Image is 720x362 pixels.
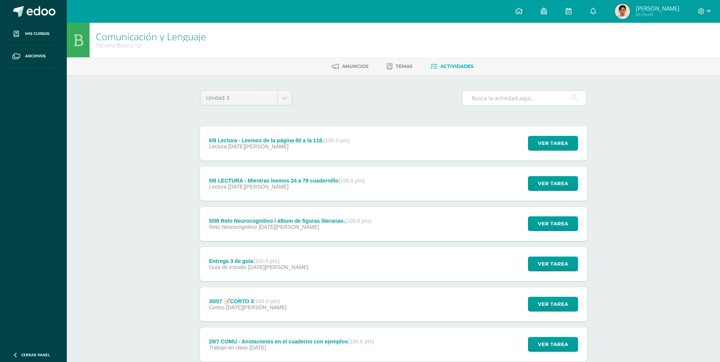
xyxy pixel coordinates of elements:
[249,345,266,351] span: [DATE]
[440,63,474,69] span: Actividades
[538,217,568,231] span: Ver tarea
[528,337,578,352] button: Ver tarea
[538,136,568,150] span: Ver tarea
[96,31,206,42] h1: Comunicación y Lenguaje
[395,63,413,69] span: Temas
[209,264,246,270] span: Guía de estudio
[6,23,61,45] a: Mis cursos
[528,297,578,312] button: Ver tarea
[462,91,586,105] input: Busca la actividad aquí...
[209,338,374,345] div: 29/7 COMU - Anotaciones en el cuaderno con ejemplos
[209,184,227,190] span: Lectura
[200,91,292,105] a: Unidad 3
[226,304,287,310] span: [DATE][PERSON_NAME]
[209,304,224,310] span: Cortos
[209,258,308,264] div: Entrega 3 de guía
[431,60,474,72] a: Actividades
[528,216,578,231] button: Ver tarea
[209,298,286,304] div: 30/07 📝CORTO 3
[25,53,46,59] span: Archivos
[332,60,369,72] a: Anuncios
[228,184,288,190] span: [DATE][PERSON_NAME]
[528,257,578,271] button: Ver tarea
[254,298,280,304] strong: (100.0 pts)
[538,176,568,190] span: Ver tarea
[6,45,61,68] a: Archivos
[538,337,568,351] span: Ver tarea
[21,352,50,357] span: Cerrar panel
[209,345,248,351] span: Trabajo en clase
[636,5,679,12] span: [PERSON_NAME]
[338,178,364,184] strong: (100.0 pts)
[636,11,679,18] span: Mi Perfil
[96,42,206,49] div: Tercero Básico 'U'
[209,218,371,224] div: 5/08 Reto Neurocognitivo / álbum de figuras literarias.
[387,60,413,72] a: Temas
[342,63,369,69] span: Anuncios
[253,258,279,264] strong: (100.0 pts)
[348,338,374,345] strong: (100.0 pts)
[209,178,364,184] div: 5/8 LECTURA - Mientras leemos 24 a 79 cuadernillo
[538,257,568,271] span: Ver tarea
[528,136,578,151] button: Ver tarea
[209,137,350,143] div: 6/8 Lectura - Leemos de la página 80 a la 118.
[345,218,371,224] strong: (100.0 pts)
[228,143,288,150] span: [DATE][PERSON_NAME]
[206,91,272,105] span: Unidad 3
[538,297,568,311] span: Ver tarea
[528,176,578,191] button: Ver tarea
[25,31,49,37] span: Mis cursos
[323,137,350,143] strong: (100.0 pts)
[615,4,630,19] img: 3ef5ddf9f422fdfcafeb43ddfbc22940.png
[258,224,319,230] span: [DATE][PERSON_NAME]
[209,224,257,230] span: Reto Neurocognitivo
[209,143,227,150] span: Lectura
[96,30,206,43] a: Comunicación y Lenguaje
[248,264,308,270] span: [DATE][PERSON_NAME]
